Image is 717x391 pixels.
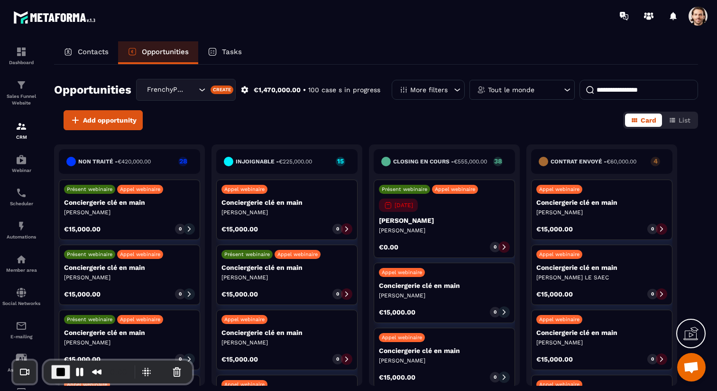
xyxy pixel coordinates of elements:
[16,254,27,265] img: automations
[64,209,195,216] p: [PERSON_NAME]
[64,264,195,271] p: Conciergerie clé en main
[221,291,258,297] p: €15,000.00
[651,158,660,164] p: 4
[607,158,636,165] span: €60,000.00
[536,356,573,362] p: €15,000.00
[16,154,27,165] img: automations
[303,86,306,95] p: •
[435,186,475,192] p: Appel webinaire
[64,274,195,281] p: [PERSON_NAME]
[13,9,99,26] img: logo
[178,158,188,164] p: 28
[187,85,196,95] input: Search for option
[382,269,422,276] p: Appel webinaire
[336,158,345,164] p: 15
[222,48,242,56] p: Tasks
[142,48,189,56] p: Opportunities
[211,86,234,94] div: Create
[179,226,182,232] p: 0
[625,114,662,127] button: Card
[493,158,503,164] p: 38
[308,86,380,95] p: 100 case s in progress
[379,244,398,250] p: €0.00
[54,41,118,64] a: Contacts
[120,186,160,192] p: Appel webinaire
[2,234,40,239] p: Automations
[494,374,496,381] p: 0
[379,309,415,315] p: €15,000.00
[2,93,40,106] p: Sales Funnel Website
[336,226,339,232] p: 0
[64,329,195,336] p: Conciergerie clé en main
[488,86,534,93] p: Tout le monde
[651,226,654,232] p: 0
[551,158,636,165] h6: Contrat envoyé -
[198,41,251,64] a: Tasks
[663,114,696,127] button: List
[2,72,40,114] a: formationformationSales Funnel Website
[2,334,40,339] p: E-mailing
[379,357,510,364] p: [PERSON_NAME]
[2,168,40,173] p: Webinar
[2,280,40,313] a: social-networksocial-networkSocial Networks
[536,329,667,336] p: Conciergerie clé en main
[67,381,107,388] p: Appel webinaire
[494,309,496,315] p: 0
[221,209,352,216] p: [PERSON_NAME]
[120,316,160,323] p: Appel webinaire
[536,291,573,297] p: €15,000.00
[379,227,510,234] p: [PERSON_NAME]
[136,79,236,101] div: Search for option
[221,264,352,271] p: Conciergerie clé en main
[64,226,101,232] p: €15,000.00
[54,80,131,99] h2: Opportunities
[539,186,579,192] p: Appel webinaire
[651,291,654,297] p: 0
[16,121,27,132] img: formation
[393,158,487,165] h6: Closing en cours -
[539,381,579,388] p: Appel webinaire
[379,374,415,381] p: €15,000.00
[78,48,109,56] p: Contacts
[120,251,160,257] p: Appel webinaire
[179,356,182,362] p: 0
[379,282,510,289] p: Conciergerie clé en main
[2,267,40,273] p: Member area
[224,316,265,323] p: Appel webinaire
[2,60,40,65] p: Dashboard
[454,158,487,165] span: €555,000.00
[224,251,270,257] p: Présent webinaire
[78,158,151,165] h6: Non traité -
[379,217,510,224] p: [PERSON_NAME]
[118,41,198,64] a: Opportunities
[118,158,151,165] span: €420,000.00
[2,180,40,213] a: schedulerschedulerScheduler
[410,86,448,93] p: More filters
[221,274,352,281] p: [PERSON_NAME]
[677,353,706,381] div: Ouvrir le chat
[279,158,312,165] span: €225,000.00
[2,147,40,180] a: automationsautomationsWebinar
[679,116,690,124] span: List
[224,186,265,192] p: Appel webinaire
[2,39,40,72] a: formationformationDashboard
[221,226,258,232] p: €15,000.00
[336,291,339,297] p: 0
[336,356,339,362] p: 0
[67,251,112,257] p: Présent webinaire
[536,274,667,281] p: [PERSON_NAME] LE SAEC
[536,209,667,216] p: [PERSON_NAME]
[16,320,27,332] img: email
[16,46,27,57] img: formation
[2,114,40,147] a: formationformationCRM
[64,339,195,346] p: [PERSON_NAME]
[536,264,667,271] p: Conciergerie clé en main
[67,186,112,192] p: Présent webinaire
[539,316,579,323] p: Appel webinaire
[145,85,187,95] span: FrenchyPartners
[64,356,101,362] p: €15,000.00
[221,329,352,336] p: Conciergerie clé en main
[2,134,40,140] p: CRM
[277,251,318,257] p: Appel webinaire
[16,187,27,199] img: scheduler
